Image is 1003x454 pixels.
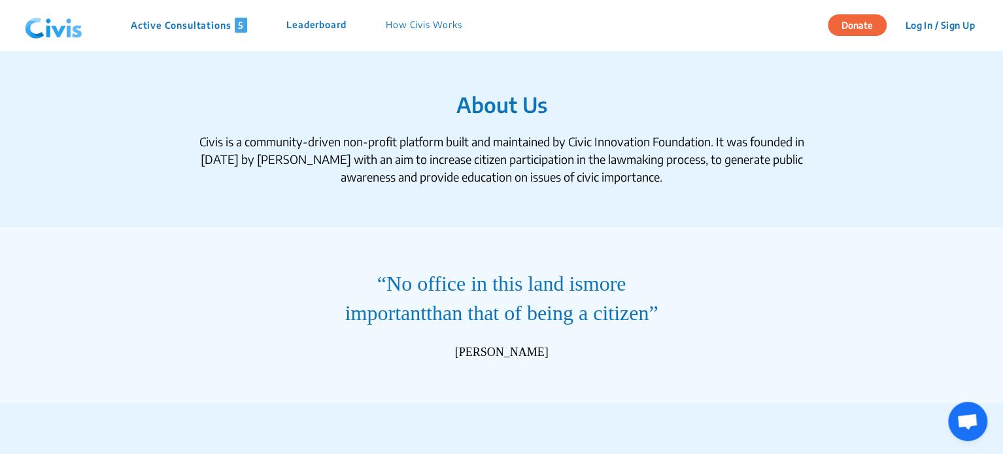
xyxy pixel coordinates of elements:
button: Log In / Sign Up [896,15,983,35]
button: Donate [828,14,887,36]
a: Open chat [948,402,987,441]
q: No office in this land is than that of being a citizen [322,269,681,328]
p: Active Consultations [131,18,247,33]
p: Leaderboard [286,18,347,33]
p: How Civis Works [386,18,462,33]
h1: About Us [109,92,894,117]
a: Donate [828,18,896,31]
div: [PERSON_NAME] [454,344,548,361]
div: Civis is a community-driven non-profit platform built and maintained by Civic Innovation Foundati... [188,133,815,186]
img: navlogo.png [20,6,88,45]
span: 5 [235,18,247,33]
